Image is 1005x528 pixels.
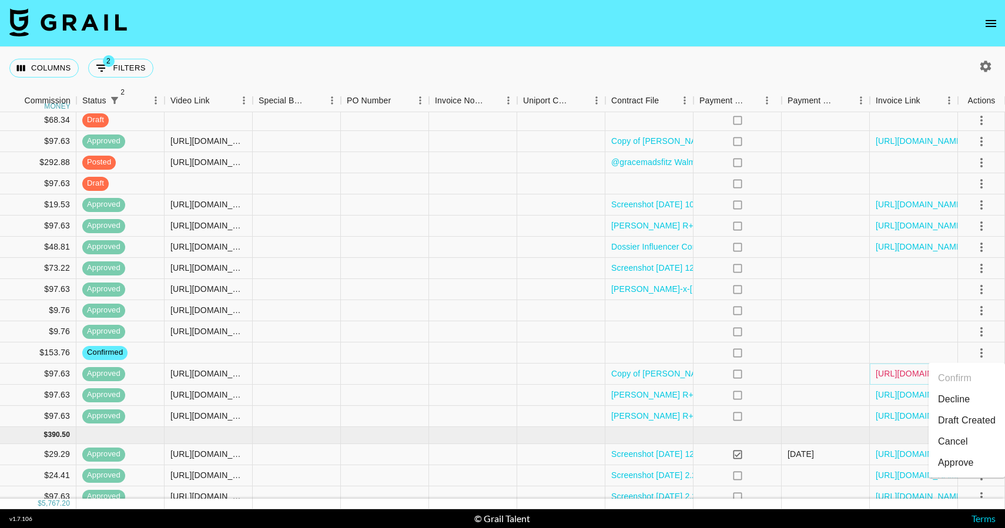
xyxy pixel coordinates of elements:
button: select merge strategy [972,487,991,507]
li: Decline [929,389,1005,410]
button: select merge strategy [972,280,991,300]
div: https://www.tiktok.com/@payrosss/video/7559622427261652254 [170,325,246,337]
span: approved [82,220,125,231]
span: draft [82,178,109,189]
a: Screenshot [DATE] 2.24.31 PM.png [611,469,743,481]
button: Sort [745,92,762,109]
button: select merge strategy [972,174,991,194]
a: Screenshot [DATE] 10.05.24 PM.png [611,199,748,210]
div: Actions [968,89,996,112]
div: https://www.tiktok.com/@rileymcbride3/video/7551960846654524727 [170,490,246,502]
button: select merge strategy [972,110,991,130]
div: 9/16/2025 [788,448,814,460]
div: Special Booking Type [259,89,307,112]
button: Sort [8,92,24,109]
div: https://www.instagram.com/reel/DPckiHvCaJB/ [170,283,246,295]
a: Dossier Influencer Contract [PERSON_NAME] (4).pdf [611,241,811,253]
a: [URL][DOMAIN_NAME] [876,135,964,147]
div: 5,767.20 [42,499,70,509]
a: [URL][DOMAIN_NAME] [876,389,964,401]
span: approved [82,326,125,337]
button: Menu [323,92,341,109]
div: https://www.instagram.com/p/DPwMLaCADCL/ [170,262,246,274]
div: Status [76,89,165,112]
button: select merge strategy [972,301,991,321]
div: Commission [24,89,71,112]
a: [URL][DOMAIN_NAME] [876,241,964,253]
button: select merge strategy [972,132,991,152]
div: Payment Sent Date [782,89,870,112]
button: Sort [571,92,588,109]
a: [PERSON_NAME] R+F - CMM Influencer Agreement.docx.pdf [611,389,842,401]
button: Menu [411,92,429,109]
div: https://www.instagram.com/p/DPPIcgmka_9/?img_index=1 [170,199,246,210]
div: © Grail Talent [474,513,530,524]
a: [PERSON_NAME] R+F - CMM Influencer Agreement.docx.pdf [611,410,842,422]
div: 390.50 [48,430,70,440]
button: select merge strategy [972,195,991,215]
div: Contract File [605,89,694,112]
a: [URL][DOMAIN_NAME] [876,448,964,460]
div: Payment Sent [699,89,745,112]
button: Sort [123,92,139,109]
span: approved [82,136,125,147]
button: Menu [758,92,776,109]
span: approved [82,449,125,460]
div: Invoice Notes [435,89,483,112]
div: Invoice Notes [429,89,517,112]
li: Draft Created [929,410,1005,431]
span: approved [82,284,125,295]
div: money [44,103,71,110]
span: 2 [117,86,129,98]
a: [URL][DOMAIN_NAME] [876,410,964,422]
div: Status [82,89,106,112]
img: Grail Talent [9,8,127,36]
div: v 1.7.106 [9,515,32,523]
button: Menu [676,92,694,109]
a: Copy of [PERSON_NAME] R+F - CMM Influencer Agreement.docx (1).pdf [611,135,886,147]
a: @gracemadsfitz Walmart Realm September Amendment.pdf [611,156,836,168]
div: https://www.tiktok.com/@rileymcbride3/video/7546330754200980749 [170,448,246,460]
div: https://www.instagram.com/reel/DPcwIVEkZ9U/?utm_source=ig_web_copy_link [170,368,246,379]
a: Screenshot [DATE] 12.20.13 PM.png [611,448,748,460]
a: Screenshot [DATE] 12.00.38 PM.png [611,262,748,274]
button: Show filters [106,92,123,109]
div: Payment Sent [694,89,782,112]
span: approved [82,199,125,210]
span: confirmed [82,347,128,358]
a: [URL][DOMAIN_NAME] [876,220,964,231]
div: PO Number [341,89,429,112]
button: Sort [483,92,500,109]
span: 2 [103,55,115,67]
div: https://www.instagram.com/p/DPFPWAWAbR6/ [170,156,246,168]
a: [PERSON_NAME]-x-[PERSON_NAME]-influencer-agreement-august-2025-docx.pdf [611,283,925,295]
button: Menu [235,92,253,109]
span: approved [82,470,125,481]
a: [URL][DOMAIN_NAME] [876,490,964,502]
button: Menu [852,92,870,109]
div: https://www.tiktok.com/@the.real.slim.sadieee/video/7559671783327059230 [170,304,246,316]
span: approved [82,411,125,422]
span: approved [82,241,125,253]
a: [PERSON_NAME] R+F - CMM Influencer Agreement.docx (1).pdf [611,220,855,231]
button: Sort [659,92,675,109]
button: Menu [147,92,165,109]
button: Sort [836,92,852,109]
a: Copy of [PERSON_NAME] R+F - CMM Influencer Agreement.docx (1).pdf [611,368,886,379]
button: Menu [940,92,958,109]
div: https://www.tiktok.com/@clairemac18/video/7555933807606500621 [170,469,246,481]
div: Invoice Link [870,89,958,112]
button: Show filters [88,59,153,78]
span: posted [82,157,116,168]
button: Sort [920,92,937,109]
button: Sort [307,92,323,109]
div: Uniport Contact Email [517,89,605,112]
span: approved [82,305,125,316]
div: Payment Sent Date [788,89,836,112]
button: select merge strategy [972,216,991,236]
li: Cancel [929,431,1005,452]
span: approved [82,263,125,274]
button: select merge strategy [972,237,991,257]
button: Sort [210,92,226,109]
button: Menu [588,92,605,109]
